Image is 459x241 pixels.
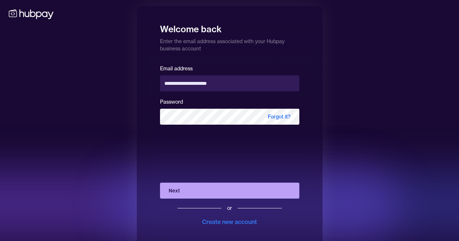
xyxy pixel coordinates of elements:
[160,19,299,35] h1: Welcome back
[160,35,299,52] p: Enter the email address associated with your Hubpay business account
[160,183,299,199] button: Next
[227,204,232,212] div: or
[160,65,193,72] label: Email address
[160,99,183,105] label: Password
[202,217,257,226] div: Create new account
[259,109,299,125] span: Forgot it?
